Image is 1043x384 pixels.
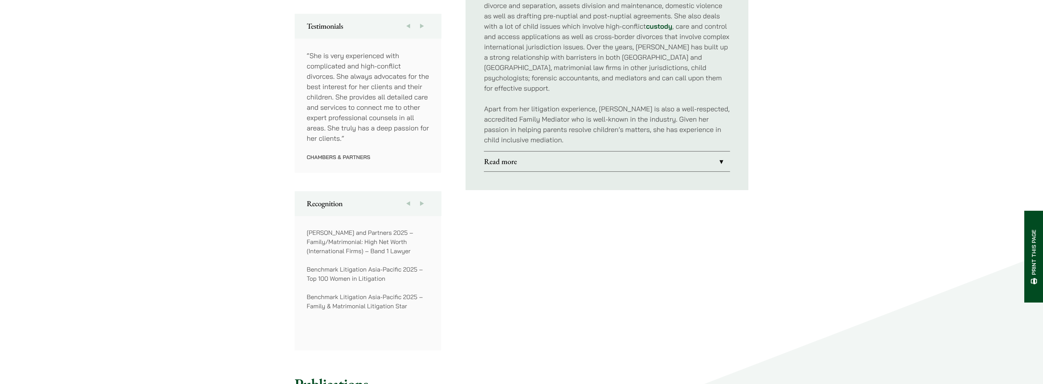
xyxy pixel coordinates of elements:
[401,14,415,38] button: Previous
[484,104,730,145] p: Apart from her litigation experience, [PERSON_NAME] is also a well-respected, accredited Family M...
[307,154,429,161] p: Chambers & Partners
[307,21,429,31] h2: Testimonials
[646,22,672,31] a: custody
[415,191,429,216] button: Next
[415,14,429,38] button: Next
[484,151,730,171] a: Read more
[307,292,429,311] p: Benchmark Litigation Asia-Pacific 2025 – Family & Matrimonial Litigation Star
[307,199,429,208] h2: Recognition
[307,228,429,255] p: [PERSON_NAME] and Partners 2025 – Family/Matrimonial: High Net Worth (International Firms) – Band...
[307,265,429,283] p: Benchmark Litigation Asia-Pacific 2025 – Top 100 Women in Litigation
[307,50,429,143] p: “She is very experienced with complicated and high-conflict divorces. She always advocates for th...
[401,191,415,216] button: Previous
